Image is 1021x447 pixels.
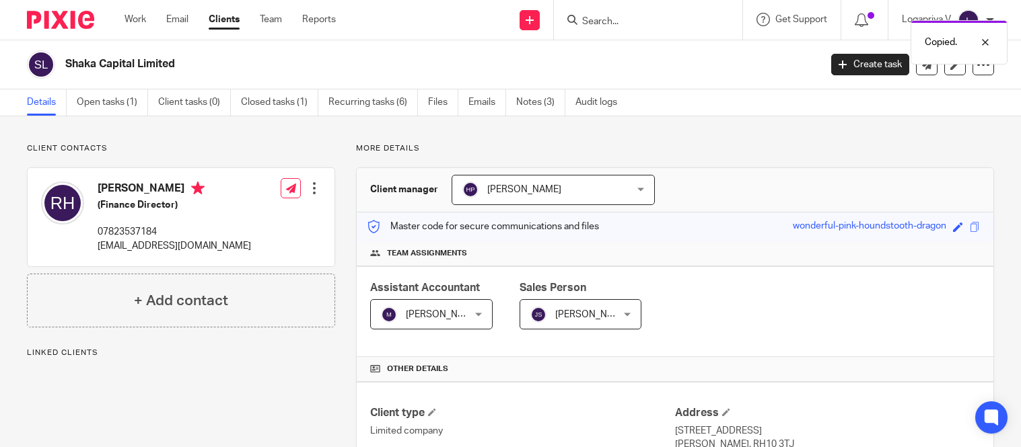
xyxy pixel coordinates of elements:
a: Closed tasks (1) [241,89,318,116]
a: Notes (3) [516,89,565,116]
img: Pixie [27,11,94,29]
p: [STREET_ADDRESS] [675,424,980,438]
h4: Client type [370,406,675,420]
a: Emails [468,89,506,116]
a: Recurring tasks (6) [328,89,418,116]
h4: Address [675,406,980,420]
span: Sales Person [520,282,586,293]
a: Email [166,13,188,26]
p: [EMAIL_ADDRESS][DOMAIN_NAME] [98,239,251,253]
h4: [PERSON_NAME] [98,181,251,198]
span: Team assignments [387,248,467,259]
h3: Client manager [370,183,438,196]
span: Assistant Accountant [370,282,480,293]
a: Details [27,89,67,116]
div: wonderful-pink-houndstooth-dragon [793,219,946,235]
p: Copied. [925,36,957,49]
a: Audit logs [575,89,627,116]
span: [PERSON_NAME] [555,310,629,319]
h4: + Add contact [134,290,228,311]
a: Files [428,89,458,116]
a: Client tasks (0) [158,89,231,116]
a: Open tasks (1) [77,89,148,116]
img: svg%3E [958,9,979,31]
h2: Shaka Capital Limited [65,57,662,71]
p: 07823537184 [98,225,251,239]
p: Linked clients [27,348,335,358]
i: Primary [191,181,205,195]
p: Limited company [370,424,675,438]
a: Reports [302,13,336,26]
a: Work [125,13,146,26]
h5: (Finance Director) [98,198,251,212]
img: svg%3E [462,181,479,198]
a: Clients [209,13,240,26]
img: svg%3E [381,307,397,323]
img: svg%3E [41,181,84,225]
span: [PERSON_NAME] [487,185,561,194]
p: Client contacts [27,143,335,154]
p: Master code for secure communications and files [367,220,599,233]
a: Create task [831,54,909,75]
p: More details [356,143,994,154]
span: Other details [387,364,448,374]
img: svg%3E [530,307,547,323]
img: svg%3E [27,50,55,79]
span: [PERSON_NAME] [406,310,480,319]
a: Team [260,13,282,26]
